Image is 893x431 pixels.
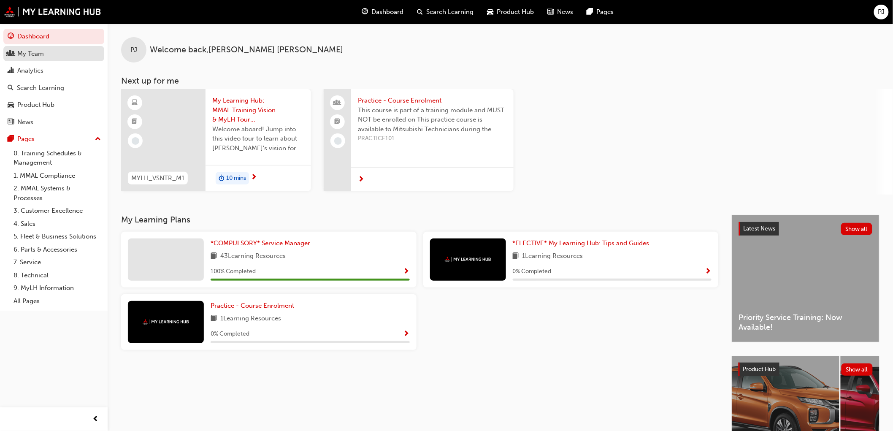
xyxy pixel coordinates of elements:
span: News [557,7,573,17]
span: news-icon [547,7,554,17]
a: 9. MyLH Information [10,282,104,295]
span: 0 % Completed [513,267,552,276]
span: PJ [130,45,137,55]
span: PJ [878,7,885,17]
a: MYLH_VSNTR_M1My Learning Hub: MMAL Training Vision & MyLH Tour (Elective)Welcome aboard! Jump int... [121,89,311,191]
span: booktick-icon [132,117,138,127]
a: 1. MMAL Compliance [10,169,104,182]
h3: My Learning Plans [121,215,718,225]
span: up-icon [95,134,101,145]
span: Dashboard [371,7,403,17]
span: Welcome back , [PERSON_NAME] [PERSON_NAME] [150,45,343,55]
span: search-icon [417,7,423,17]
a: pages-iconPages [580,3,620,21]
span: 43 Learning Resources [220,251,286,262]
span: My Learning Hub: MMAL Training Vision & MyLH Tour (Elective) [212,96,304,125]
a: *COMPULSORY* Service Manager [211,239,314,248]
button: Pages [3,131,104,147]
span: booktick-icon [335,117,341,127]
span: news-icon [8,119,14,126]
span: guage-icon [362,7,368,17]
span: search-icon [8,84,14,92]
span: Show Progress [403,331,410,338]
img: mmal [445,257,491,262]
span: 0 % Completed [211,329,249,339]
a: 4. Sales [10,217,104,230]
div: My Team [17,49,44,59]
span: learningRecordVerb_NONE-icon [334,137,342,145]
span: next-icon [358,176,364,184]
a: 8. Technical [10,269,104,282]
img: mmal [143,319,189,325]
span: Show Progress [403,268,410,276]
span: PRACTICE101 [358,134,507,144]
span: Product Hub [497,7,534,17]
span: Show Progress [705,268,712,276]
a: Product HubShow all [739,363,873,376]
span: 10 mins [226,173,246,183]
div: News [17,117,33,127]
span: people-icon [8,50,14,58]
a: All Pages [10,295,104,308]
a: Product Hub [3,97,104,113]
span: Product Hub [743,366,776,373]
div: Product Hub [17,100,54,110]
h3: Next up for me [108,76,893,86]
span: Search Learning [426,7,474,17]
button: DashboardMy TeamAnalyticsSearch LearningProduct HubNews [3,27,104,131]
a: Latest NewsShow allPriority Service Training: Now Available! [732,215,879,342]
span: Practice - Course Enrolment [211,302,294,309]
a: car-iconProduct Hub [480,3,541,21]
a: 7. Service [10,256,104,269]
a: 5. Fleet & Business Solutions [10,230,104,243]
span: Practice - Course Enrolment [358,96,507,106]
span: prev-icon [93,414,99,425]
span: next-icon [251,174,257,182]
span: guage-icon [8,33,14,41]
span: 100 % Completed [211,267,256,276]
span: *COMPULSORY* Service Manager [211,239,310,247]
span: This course is part of a training module and MUST NOT be enrolled on This practice course is avai... [358,106,507,134]
a: 6. Parts & Accessories [10,243,104,256]
a: My Team [3,46,104,62]
span: pages-icon [587,7,593,17]
a: news-iconNews [541,3,580,21]
span: car-icon [8,101,14,109]
span: book-icon [513,251,519,262]
span: people-icon [335,98,341,108]
a: Latest NewsShow all [739,222,872,236]
span: *ELECTIVE* My Learning Hub: Tips and Guides [513,239,649,247]
span: book-icon [211,251,217,262]
span: learningResourceType_ELEARNING-icon [132,98,138,108]
img: mmal [4,6,101,17]
span: book-icon [211,314,217,324]
div: Analytics [17,66,43,76]
span: MYLH_VSNTR_M1 [131,173,184,183]
button: Show Progress [403,329,410,339]
button: PJ [874,5,889,19]
span: learningRecordVerb_NONE-icon [132,137,139,145]
a: Dashboard [3,29,104,44]
a: 0. Training Schedules & Management [10,147,104,169]
div: Search Learning [17,83,64,93]
a: Practice - Course Enrolment [211,301,298,311]
span: chart-icon [8,67,14,75]
div: Pages [17,134,35,144]
a: Practice - Course EnrolmentThis course is part of a training module and MUST NOT be enrolled on T... [324,89,514,191]
a: News [3,114,104,130]
a: search-iconSearch Learning [410,3,480,21]
a: 3. Customer Excellence [10,204,104,217]
span: pages-icon [8,136,14,143]
button: Show all [842,363,873,376]
button: Show Progress [705,266,712,277]
a: 2. MMAL Systems & Processes [10,182,104,204]
a: guage-iconDashboard [355,3,410,21]
span: Welcome aboard! Jump into this video tour to learn about [PERSON_NAME]'s vision for your learning... [212,125,304,153]
span: 1 Learning Resources [522,251,583,262]
span: car-icon [487,7,493,17]
button: Show Progress [403,266,410,277]
a: Search Learning [3,80,104,96]
span: 1 Learning Resources [220,314,281,324]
